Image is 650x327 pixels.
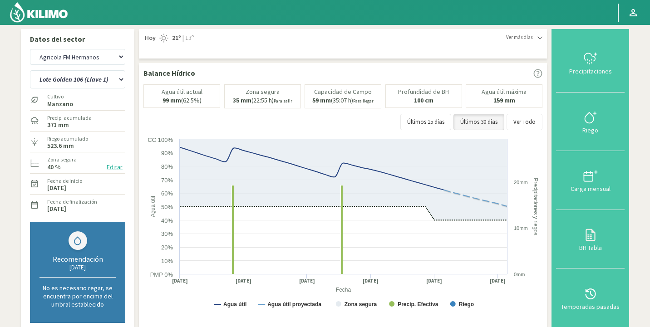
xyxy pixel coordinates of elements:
div: BH Tabla [559,244,622,251]
text: 80% [161,163,173,170]
text: Agua útil [223,301,246,307]
small: Para llegar [353,98,374,104]
p: (22:55 h) [233,97,292,104]
p: Agua útil actual [162,88,202,95]
button: Últimos 30 días [453,114,504,130]
label: Precip. acumulada [47,114,92,122]
p: Zona segura [246,88,280,95]
text: 40% [161,217,173,224]
div: Precipitaciones [559,68,622,74]
text: 10mm [514,225,528,231]
b: 99 mm [162,96,181,104]
label: 523.6 mm [47,143,74,149]
text: [DATE] [426,278,442,284]
text: CC 100% [148,137,173,143]
label: 371 mm [47,122,69,128]
button: BH Tabla [556,210,625,269]
b: 35 mm [233,96,251,104]
button: Editar [104,162,125,172]
text: 90% [161,150,173,156]
label: [DATE] [47,185,66,191]
label: [DATE] [47,206,66,212]
small: Para salir [274,98,292,104]
text: [DATE] [299,278,315,284]
div: Recomendación [39,254,116,264]
button: Ver Todo [507,114,542,130]
label: Fecha de finalización [47,198,97,206]
img: Kilimo [9,1,69,23]
text: Agua útil proyectada [267,301,321,307]
button: Precipitaciones [556,34,625,93]
span: 13º [184,34,194,43]
text: Agua útil [150,196,156,217]
strong: 21º [172,34,181,42]
text: Zona segura [345,301,377,307]
text: PMP 0% [150,271,173,278]
text: [DATE] [363,278,379,284]
text: [DATE] [490,278,506,284]
text: [DATE] [172,278,188,284]
b: 59 mm [312,96,331,104]
text: Fecha [336,287,351,293]
button: Carga mensual [556,151,625,210]
label: Fecha de inicio [47,177,82,185]
text: 60% [161,190,173,197]
text: 20mm [514,180,528,185]
text: 0mm [514,272,525,277]
b: 159 mm [493,96,515,104]
div: Carga mensual [559,185,622,192]
text: Precipitaciones y riegos [532,178,539,235]
label: Manzano [47,101,73,107]
button: Riego [556,93,625,151]
p: Agua útil máxima [482,88,527,95]
p: Balance Hídrico [143,68,195,78]
text: [DATE] [236,278,251,284]
p: Capacidad de Campo [314,88,372,95]
text: 20% [161,244,173,251]
p: Profundidad de BH [398,88,449,95]
label: Cultivo [47,93,73,101]
label: 40 % [47,164,61,170]
b: 100 cm [414,96,433,104]
p: Datos del sector [30,34,125,44]
div: [DATE] [39,264,116,271]
span: Hoy [143,34,156,43]
p: (35:07 h) [312,97,374,104]
button: Últimos 15 días [400,114,451,130]
span: | [182,34,184,43]
text: 70% [161,177,173,184]
p: No es necesario regar, se encuentra por encima del umbral establecido [39,284,116,308]
label: Riego acumulado [47,135,88,143]
text: 50% [161,204,173,210]
text: Riego [459,301,474,307]
text: Precip. Efectiva [398,301,438,307]
label: Zona segura [47,156,77,164]
text: 10% [161,258,173,264]
div: Temporadas pasadas [559,303,622,310]
p: (62.5%) [162,97,202,104]
span: Ver más días [506,34,533,41]
div: Riego [559,127,622,133]
text: 30% [161,230,173,237]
